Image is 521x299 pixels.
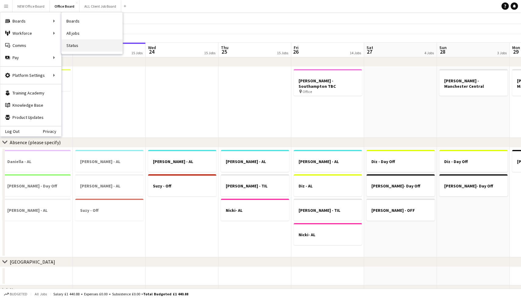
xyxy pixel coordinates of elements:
span: Sat [367,45,373,50]
div: 3 Jobs [497,51,507,55]
h3: Suzy - Off [75,208,144,213]
h3: [PERSON_NAME] - TIL [294,208,362,213]
h3: [PERSON_NAME] - AL [221,159,289,164]
app-job-card: Nicki- AL [221,199,289,221]
button: NEW Office Board [12,0,50,12]
div: [PERSON_NAME] - AL [2,199,71,221]
app-job-card: [PERSON_NAME]- Day Off [367,174,435,196]
app-job-card: [PERSON_NAME] - OFF [367,199,435,221]
a: Log Out [0,129,19,134]
button: Office Board [50,0,80,12]
app-job-card: Suzy - Off [148,174,216,196]
app-job-card: Suzy - Off [75,199,144,221]
app-job-card: Diz - Day Off [367,150,435,172]
span: Thu [221,45,229,50]
div: 15 Jobs [131,51,143,55]
h3: [PERSON_NAME] - Day Off [2,183,71,189]
app-job-card: [PERSON_NAME] - AL [148,150,216,172]
div: Boards [0,15,61,27]
app-job-card: [PERSON_NAME] - AL [75,174,144,196]
span: Fri [294,45,299,50]
h3: Suzy - Off [148,183,216,189]
app-job-card: [PERSON_NAME] - Day Off [2,174,71,196]
app-job-card: [PERSON_NAME] - TIL [221,174,289,196]
h3: [PERSON_NAME]- Day Off [367,183,435,189]
app-job-card: Diz - Day Off [439,150,508,172]
a: Comms [0,39,61,52]
span: Office [303,89,312,94]
h3: [PERSON_NAME] - TIL [221,183,289,189]
div: 14 Jobs [350,51,361,55]
span: 27 [366,48,373,55]
h3: [PERSON_NAME] - Southampton TBC [294,78,362,89]
h3: [PERSON_NAME] - OFF [367,208,435,213]
span: Mon [512,45,520,50]
a: Privacy [43,129,61,134]
h3: Daniella - AL [2,159,71,164]
button: Budgeted [3,291,28,297]
div: Salary £1 440.88 + Expenses £0.00 + Subsistence £0.00 = [53,292,188,296]
a: Status [62,39,122,52]
div: New group [10,287,32,293]
div: 15 Jobs [277,51,288,55]
app-job-card: [PERSON_NAME] - AL [221,150,289,172]
div: Workforce [0,27,61,39]
app-job-card: [PERSON_NAME]- Day Off [439,174,508,196]
a: Boards [62,15,122,27]
span: Total Budgeted £1 440.88 [143,292,188,296]
h3: [PERSON_NAME] - AL [148,159,216,164]
div: 15 Jobs [204,51,215,55]
h3: Diz - Day Off [439,159,508,164]
span: Wed [148,45,156,50]
span: 26 [293,48,299,55]
div: Pay [0,52,61,64]
app-job-card: [PERSON_NAME] - AL [75,150,144,172]
div: 4 Jobs [424,51,434,55]
div: [GEOGRAPHIC_DATA] [10,259,55,265]
div: Platform Settings [0,69,61,81]
app-job-card: [PERSON_NAME] - TIL [294,199,362,221]
app-job-card: Nicki- AL [294,223,362,245]
span: 24 [147,48,156,55]
app-job-card: [PERSON_NAME] - Manchester Central [439,69,508,96]
h3: [PERSON_NAME] - AL [2,208,71,213]
span: Budgeted [10,292,27,296]
h3: Diz - AL [294,183,362,189]
h3: [PERSON_NAME]- Day Off [439,183,508,189]
h3: [PERSON_NAME] - AL [75,159,144,164]
app-job-card: [PERSON_NAME] - Southampton TBC Office [294,69,362,96]
button: ALL Client Job Board [80,0,121,12]
span: Sun [439,45,447,50]
app-job-card: Daniella - AL [2,150,71,172]
span: 25 [220,48,229,55]
a: Knowledge Base [0,99,61,111]
h3: Nicki- AL [294,232,362,237]
h3: Diz - Day Off [367,159,435,164]
h3: [PERSON_NAME] - Manchester Central [439,78,508,89]
span: All jobs [34,292,48,296]
h3: Nicki- AL [221,208,289,213]
div: [PERSON_NAME] - AL [294,150,362,172]
h3: [PERSON_NAME] - AL [294,159,362,164]
app-job-card: Diz - AL [294,174,362,196]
